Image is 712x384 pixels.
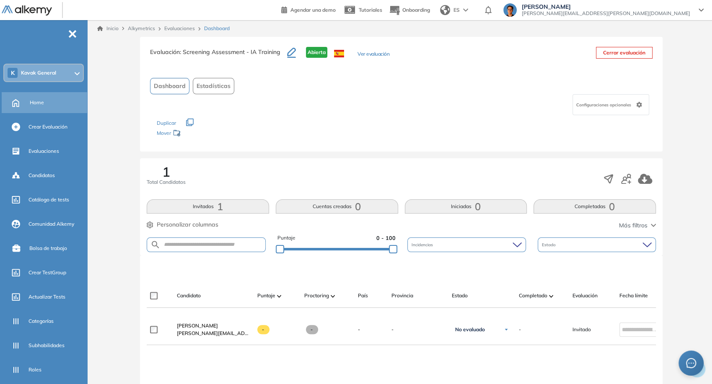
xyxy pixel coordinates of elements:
[11,70,15,76] span: K
[405,199,527,214] button: Iniciadas0
[277,295,281,297] img: [missing "en.ARROW_ALT" translation]
[177,330,251,337] span: [PERSON_NAME][EMAIL_ADDRESS][PERSON_NAME][DOMAIN_NAME]
[391,292,413,299] span: Provincia
[164,25,195,31] a: Evaluaciones
[150,78,189,94] button: Dashboard
[97,25,119,32] a: Inicio
[28,196,69,204] span: Catálogo de tests
[2,5,52,16] img: Logo
[157,120,176,126] span: Duplicar
[257,292,275,299] span: Puntaje
[412,242,435,248] span: Incidencias
[304,292,329,299] span: Proctoring
[549,295,553,297] img: [missing "en.ARROW_ALT" translation]
[376,234,396,242] span: 0 - 100
[306,325,318,334] span: -
[538,237,656,252] div: Estado
[440,5,450,15] img: world
[28,293,65,301] span: Actualizar Tests
[334,50,344,57] img: ESP
[147,199,269,214] button: Invitados1
[180,48,280,56] span: : Screening Assessment - IA Training
[619,292,648,299] span: Fecha límite
[28,220,74,228] span: Comunidad Alkemy
[504,327,509,332] img: Ícono de flecha
[576,102,633,108] span: Configuraciones opcionales
[452,292,468,299] span: Estado
[455,326,485,333] span: No evaluado
[150,47,287,64] h3: Evaluación
[358,292,368,299] span: País
[21,70,56,76] span: Kavak General
[306,47,327,58] span: Abierta
[28,342,65,349] span: Subhabilidades
[572,326,591,333] span: Invitado
[391,326,445,333] span: -
[28,366,41,374] span: Roles
[177,322,218,329] span: [PERSON_NAME]
[453,6,460,14] span: ES
[402,7,430,13] span: Onboarding
[463,8,468,12] img: arrow
[28,269,66,276] span: Crear TestGroup
[128,25,155,31] span: Alkymetrics
[147,220,218,229] button: Personalizar columnas
[150,240,161,250] img: SEARCH_ALT
[276,199,398,214] button: Cuentas creadas0
[519,326,521,333] span: -
[290,7,336,13] span: Agendar una demo
[147,178,186,186] span: Total Candidatos
[542,242,557,248] span: Estado
[619,221,647,230] span: Más filtros
[162,165,170,178] span: 1
[572,292,598,299] span: Evaluación
[522,10,690,17] span: [PERSON_NAME][EMAIL_ADDRESS][PERSON_NAME][DOMAIN_NAME]
[522,3,690,10] span: [PERSON_NAME]
[533,199,656,214] button: Completadas0
[359,7,382,13] span: Tutoriales
[357,50,389,59] button: Ver evaluación
[28,123,67,131] span: Crear Evaluación
[177,322,251,330] a: [PERSON_NAME]
[157,126,241,142] div: Mover
[177,292,201,299] span: Candidato
[154,82,186,90] span: Dashboard
[193,78,234,94] button: Estadísticas
[281,4,336,14] a: Agendar una demo
[686,358,696,369] span: message
[28,317,54,325] span: Categorías
[277,234,295,242] span: Puntaje
[619,221,656,230] button: Más filtros
[28,147,59,155] span: Evaluaciones
[29,245,67,252] span: Bolsa de trabajo
[331,295,335,297] img: [missing "en.ARROW_ALT" translation]
[257,325,269,334] span: -
[572,94,649,115] div: Configuraciones opcionales
[407,237,526,252] div: Incidencias
[157,220,218,229] span: Personalizar columnas
[30,99,44,106] span: Home
[358,326,360,333] span: -
[519,292,547,299] span: Completado
[204,25,230,32] span: Dashboard
[389,1,430,19] button: Onboarding
[596,47,652,59] button: Cerrar evaluación
[197,82,230,90] span: Estadísticas
[28,172,55,179] span: Candidatos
